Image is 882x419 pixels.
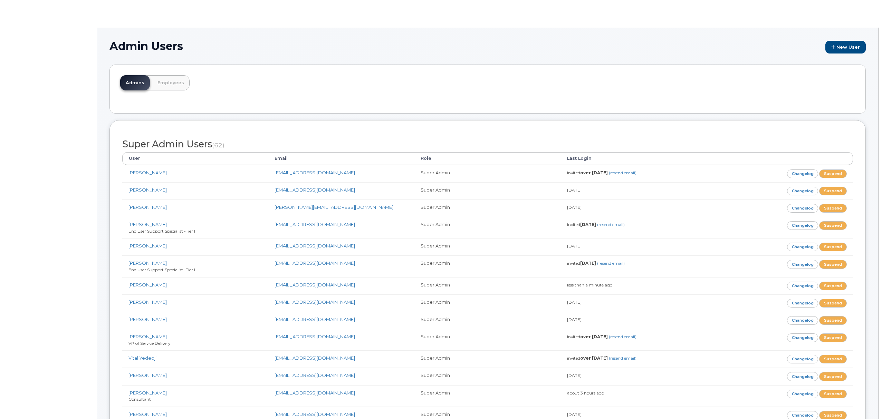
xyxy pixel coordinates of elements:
[152,75,190,90] a: Employees
[128,267,195,272] small: End User Support Specialist -Tier I
[561,152,707,165] th: Last Login
[128,228,195,234] small: End User Support Specialist -Tier I
[819,355,847,363] a: Suspend
[567,243,582,249] small: [DATE]
[580,355,608,361] strong: over [DATE]
[609,334,636,339] a: (resend email)
[825,41,866,53] a: New User
[567,205,582,210] small: [DATE]
[567,412,582,417] small: [DATE]
[275,204,393,210] a: [PERSON_NAME][EMAIL_ADDRESS][DOMAIN_NAME]
[787,243,818,251] a: Changelog
[414,199,560,217] td: Super Admin
[212,142,224,149] small: (62)
[819,390,847,398] a: Suspend
[109,40,866,53] h1: Admin Users
[609,170,636,175] a: (resend email)
[268,152,414,165] th: Email
[580,261,596,266] strong: [DATE]
[567,300,582,305] small: [DATE]
[275,187,355,193] a: [EMAIL_ADDRESS][DOMAIN_NAME]
[787,372,818,381] a: Changelog
[819,204,847,213] a: Suspend
[128,355,156,361] a: Vital Yededji
[414,217,560,238] td: Super Admin
[128,390,167,396] a: [PERSON_NAME]
[275,372,355,378] a: [EMAIL_ADDRESS][DOMAIN_NAME]
[819,221,847,230] a: Suspend
[120,75,150,90] a: Admins
[787,299,818,308] a: Changelog
[414,294,560,312] td: Super Admin
[275,282,355,288] a: [EMAIL_ADDRESS][DOMAIN_NAME]
[597,261,625,266] a: (resend email)
[819,169,847,178] a: Suspend
[580,222,596,227] strong: [DATE]
[275,390,355,396] a: [EMAIL_ADDRESS][DOMAIN_NAME]
[128,334,167,339] a: [PERSON_NAME]
[128,282,167,288] a: [PERSON_NAME]
[609,355,636,361] a: (resend email)
[275,355,355,361] a: [EMAIL_ADDRESS][DOMAIN_NAME]
[275,334,355,339] a: [EMAIL_ADDRESS][DOMAIN_NAME]
[275,260,355,266] a: [EMAIL_ADDRESS][DOMAIN_NAME]
[567,261,625,266] small: invited
[128,222,167,227] a: [PERSON_NAME]
[580,170,608,175] strong: over [DATE]
[567,355,636,361] small: invited
[275,316,355,322] a: [EMAIL_ADDRESS][DOMAIN_NAME]
[597,222,625,227] a: (resend email)
[787,355,818,363] a: Changelog
[787,260,818,269] a: Changelog
[128,243,167,249] a: [PERSON_NAME]
[414,165,560,182] td: Super Admin
[414,255,560,277] td: Super Admin
[567,390,604,396] small: about 3 hours ago
[414,368,560,385] td: Super Admin
[128,341,170,346] small: VP of Service Delivery
[414,385,560,407] td: Super Admin
[275,222,355,227] a: [EMAIL_ADDRESS][DOMAIN_NAME]
[787,169,818,178] a: Changelog
[819,299,847,308] a: Suspend
[414,238,560,255] td: Super Admin
[567,373,582,378] small: [DATE]
[128,187,167,193] a: [PERSON_NAME]
[819,243,847,251] a: Suspend
[567,334,636,339] small: invited
[414,152,560,165] th: Role
[414,277,560,294] td: Super Admin
[787,316,818,325] a: Changelog
[414,329,560,350] td: Super Admin
[128,260,167,266] a: [PERSON_NAME]
[122,152,268,165] th: User
[819,187,847,195] a: Suspend
[787,221,818,230] a: Changelog
[128,316,167,322] a: [PERSON_NAME]
[787,390,818,398] a: Changelog
[414,312,560,329] td: Super Admin
[787,187,818,195] a: Changelog
[567,222,625,227] small: invited
[567,317,582,322] small: [DATE]
[819,260,847,269] a: Suspend
[567,282,612,288] small: less than a minute ago
[275,299,355,305] a: [EMAIL_ADDRESS][DOMAIN_NAME]
[819,372,847,381] a: Suspend
[122,139,853,149] h2: Super Admin Users
[275,170,355,175] a: [EMAIL_ADDRESS][DOMAIN_NAME]
[275,411,355,417] a: [EMAIL_ADDRESS][DOMAIN_NAME]
[414,350,560,368] td: Super Admin
[128,372,167,378] a: [PERSON_NAME]
[567,187,582,193] small: [DATE]
[128,170,167,175] a: [PERSON_NAME]
[414,182,560,199] td: Super Admin
[128,204,167,210] a: [PERSON_NAME]
[787,333,818,342] a: Changelog
[819,316,847,325] a: Suspend
[567,170,636,175] small: invited
[787,204,818,213] a: Changelog
[819,333,847,342] a: Suspend
[580,334,608,339] strong: over [DATE]
[128,299,167,305] a: [PERSON_NAME]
